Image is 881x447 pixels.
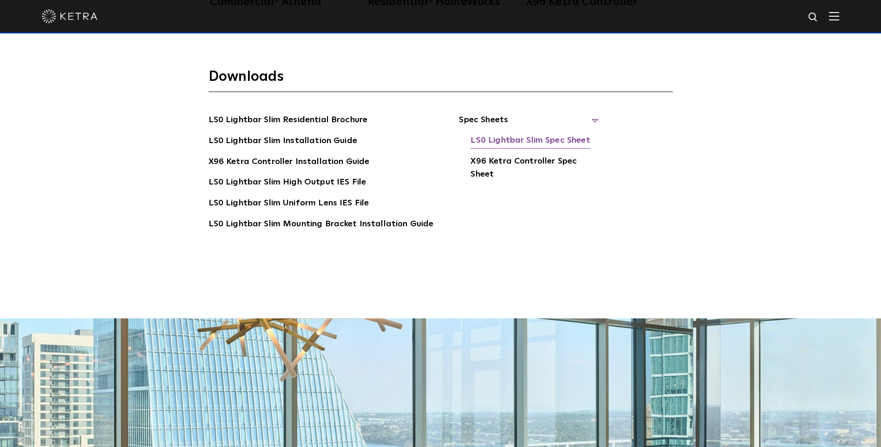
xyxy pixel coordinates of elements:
[209,197,369,211] a: LS0 Lightbar Slim Uniform Lens IES File
[42,9,98,23] img: ketra-logo-2019-white
[470,134,590,149] a: LS0 Lightbar Slim Spec Sheet
[209,134,357,149] a: LS0 Lightbar Slim Installation Guide
[209,155,370,170] a: X96 Ketra Controller Installation Guide
[829,12,839,20] img: Hamburger%20Nav.svg
[808,12,819,23] img: search icon
[209,217,434,232] a: LS0 Lightbar Slim Mounting Bracket Installation Guide
[209,176,366,191] a: LS0 Lightbar Slim High Output IES File
[470,155,598,183] a: X96 Ketra Controller Spec Sheet
[209,113,368,128] a: LS0 Lightbar Slim Residential Brochure
[209,68,673,92] h3: Downloads
[459,113,598,134] span: Spec Sheets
